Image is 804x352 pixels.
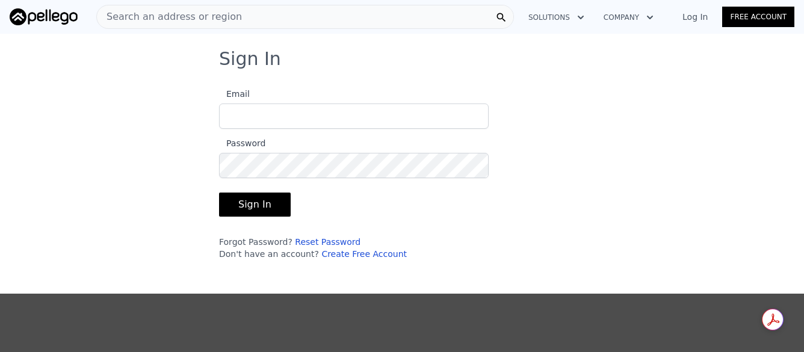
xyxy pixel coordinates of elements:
[219,48,585,70] h3: Sign In
[219,103,489,129] input: Email
[219,89,250,99] span: Email
[219,153,489,178] input: Password
[722,7,794,27] a: Free Account
[594,7,663,28] button: Company
[219,138,265,148] span: Password
[97,10,242,24] span: Search an address or region
[10,8,78,25] img: Pellego
[219,236,489,260] div: Forgot Password? Don't have an account?
[295,237,360,247] a: Reset Password
[321,249,407,259] a: Create Free Account
[519,7,594,28] button: Solutions
[219,193,291,217] button: Sign In
[668,11,722,23] a: Log In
